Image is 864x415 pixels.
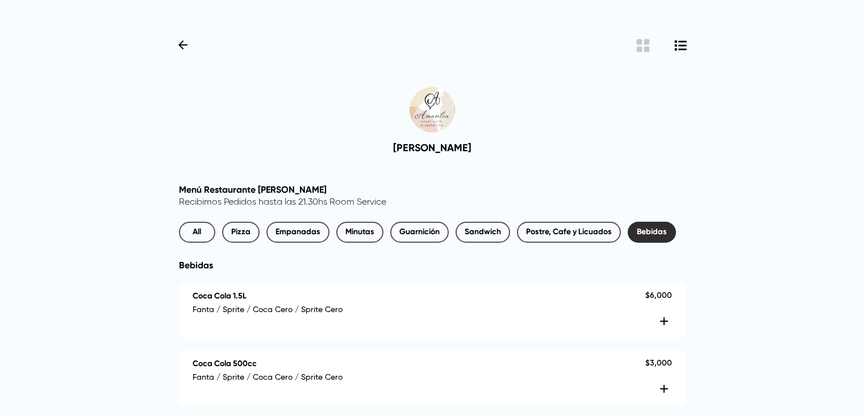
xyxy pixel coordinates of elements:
[645,291,672,301] p: $ 6,000
[231,225,251,239] span: Pizza
[456,222,510,243] button: Sandwich
[193,359,257,368] h4: Coca Cola 500cc
[174,36,191,53] button: Back to Profile
[266,222,329,243] button: Empanadas
[673,36,689,55] button: Botón de vista de lista
[399,225,440,239] span: Guarnición
[336,222,383,243] button: Minutas
[193,373,645,387] p: Fanta / Sprite / Coca Cero / Sprite Cero
[193,305,645,319] p: Fanta / Sprite / Coca Cero / Sprite Cero
[179,184,686,195] h2: Menú Restaurante [PERSON_NAME]
[179,260,686,271] h3: Bebidas
[276,225,320,239] span: Empanadas
[465,225,501,239] span: Sandwich
[628,222,676,243] button: Bebidas
[179,222,215,243] button: All
[393,142,471,154] h1: [PERSON_NAME]
[188,225,206,239] span: All
[645,359,672,368] p: $ 3,000
[526,225,612,239] span: Postre, Cafe y Licuados
[179,197,686,208] p: Recibimos Pedidos hasta las 21.30hs Room Service
[345,225,374,239] span: Minutas
[193,291,247,301] h4: Coca Cola 1.5L
[656,313,672,329] button: Añadir al carrito
[656,381,672,397] button: Añadir al carrito
[517,222,621,243] button: Postre, Cafe y Licuados
[634,36,652,55] button: Botón de vista de cuadrícula
[390,222,449,243] button: Guarnición
[222,222,260,243] button: Pizza
[637,225,667,239] span: Bebidas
